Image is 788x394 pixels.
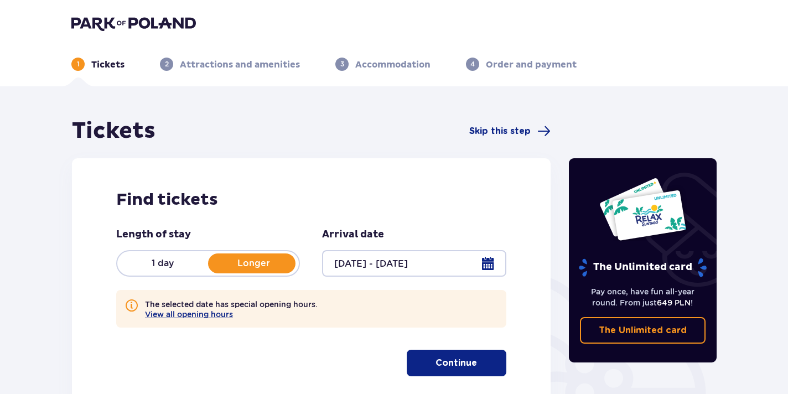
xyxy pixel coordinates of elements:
[469,125,531,137] span: Skip this step
[436,357,477,369] p: Continue
[145,310,233,319] button: View all opening hours
[599,324,687,336] p: The Unlimited card
[580,317,706,344] a: The Unlimited card
[657,298,691,307] span: 649 PLN
[160,58,300,71] div: 2Attractions and amenities
[77,59,80,69] p: 1
[486,59,577,71] p: Order and payment
[145,299,318,319] p: The selected date has special opening hours.
[355,59,431,71] p: Accommodation
[91,59,125,71] p: Tickets
[165,59,169,69] p: 2
[578,258,708,277] p: The Unlimited card
[407,350,506,376] button: Continue
[116,228,191,241] p: Length of stay
[340,59,344,69] p: 3
[116,189,506,210] h2: Find tickets
[335,58,431,71] div: 3Accommodation
[180,59,300,71] p: Attractions and amenities
[469,125,551,138] a: Skip this step
[599,177,687,241] img: Two entry cards to Suntago with the word 'UNLIMITED RELAX', featuring a white background with tro...
[208,257,299,269] p: Longer
[117,257,208,269] p: 1 day
[71,15,196,31] img: Park of Poland logo
[466,58,577,71] div: 4Order and payment
[580,286,706,308] p: Pay once, have fun all-year round. From just !
[71,58,125,71] div: 1Tickets
[470,59,475,69] p: 4
[72,117,155,145] h1: Tickets
[322,228,384,241] p: Arrival date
